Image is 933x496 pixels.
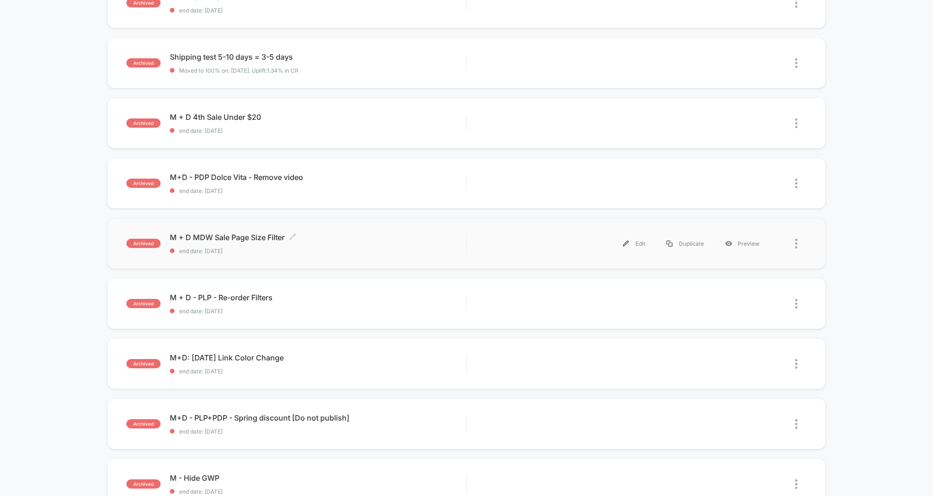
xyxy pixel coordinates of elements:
[666,241,672,247] img: menu
[170,187,466,194] span: end date: [DATE]
[795,419,797,429] img: close
[126,419,161,428] span: archived
[126,299,161,308] span: archived
[795,239,797,248] img: close
[795,58,797,68] img: close
[170,112,466,122] span: M + D 4th Sale Under $20
[623,241,629,247] img: menu
[656,233,715,254] div: Duplicate
[795,179,797,188] img: close
[179,67,299,74] span: Moved to 100% on: [DATE] . Uplift: 1.34% in CR
[170,473,466,483] span: M - Hide GWP
[126,118,161,128] span: archived
[170,368,466,375] span: end date: [DATE]
[170,173,466,182] span: M+D - PDP Dolce Vita - Remove video
[715,233,770,254] div: Preview
[170,488,466,495] span: end date: [DATE]
[795,359,797,369] img: close
[170,353,466,362] span: M+D: [DATE] Link Color Change
[126,179,161,188] span: archived
[612,233,656,254] div: Edit
[795,118,797,128] img: close
[170,127,466,134] span: end date: [DATE]
[126,479,161,489] span: archived
[170,413,466,422] span: M+D - PLP+PDP - Spring discount [Do not publish]
[170,428,466,435] span: end date: [DATE]
[170,293,466,302] span: M + D - PLP - Re-order Filters
[170,52,466,62] span: Shipping test 5-10 days = 3-5 days
[126,239,161,248] span: archived
[170,308,466,315] span: end date: [DATE]
[126,58,161,68] span: archived
[795,479,797,489] img: close
[170,233,466,242] span: M + D MDW Sale Page Size Filter
[170,7,466,14] span: end date: [DATE]
[126,359,161,368] span: archived
[170,248,466,254] span: end date: [DATE]
[795,299,797,309] img: close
